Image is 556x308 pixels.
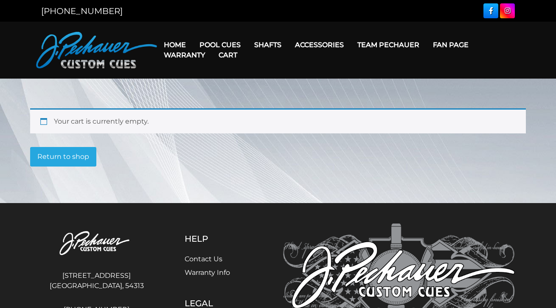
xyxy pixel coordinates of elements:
a: Team Pechauer [351,34,426,56]
img: Pechauer Custom Cues [36,32,157,68]
a: Return to shop [30,147,96,167]
address: [STREET_ADDRESS] [GEOGRAPHIC_DATA], 54313 [41,267,152,294]
a: Fan Page [426,34,475,56]
div: Your cart is currently empty. [30,108,526,133]
a: Home [157,34,193,56]
h5: Help [185,234,250,244]
a: Contact Us [185,255,222,263]
a: Cart [212,44,244,66]
a: [PHONE_NUMBER] [41,6,123,16]
a: Pool Cues [193,34,247,56]
a: Accessories [288,34,351,56]
img: Pechauer Custom Cues [41,223,152,264]
a: Warranty Info [185,268,230,277]
a: Shafts [247,34,288,56]
a: Warranty [157,44,212,66]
